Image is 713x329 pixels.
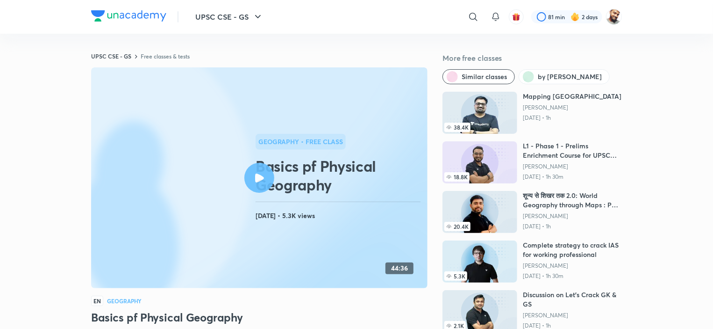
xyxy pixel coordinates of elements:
[523,290,622,309] h6: Discussion on Let's Crack GK & GS
[519,69,610,84] button: by Sudarshan Gurjar
[444,271,467,281] span: 5.3K
[523,272,622,280] p: [DATE] • 1h 30m
[523,163,622,170] a: [PERSON_NAME]
[523,114,621,122] p: [DATE] • 1h
[538,72,602,81] span: by Sudarshan Gurjar
[91,310,428,325] h3: Basics pf Physical Geography
[523,241,622,259] h6: Complete strategy to crack IAS for working professional
[444,172,470,182] span: 18.8K
[442,69,515,84] button: Similar classes
[91,10,166,22] img: Company Logo
[91,296,103,306] span: EN
[523,212,622,220] a: [PERSON_NAME]
[190,7,269,26] button: UPSC CSE - GS
[442,52,622,64] h5: More free classes
[509,9,524,24] button: avatar
[107,298,142,304] h4: Geography
[91,10,166,24] a: Company Logo
[512,13,520,21] img: avatar
[523,173,622,181] p: [DATE] • 1h 30m
[391,264,408,272] h4: 44:36
[256,210,424,222] h4: [DATE] • 5.3K views
[91,52,131,60] a: UPSC CSE - GS
[444,123,471,132] span: 38.4K
[523,141,622,160] h6: L1 - Phase 1 - Prelims Enrichment Course for UPSC 2024 - [PERSON_NAME]
[523,104,621,111] a: [PERSON_NAME]
[256,157,424,194] h2: Basics pf Physical Geography
[570,12,580,22] img: streak
[523,312,622,319] a: [PERSON_NAME]
[523,191,622,210] h6: शून्य से शिखर तक 2.0: World Geography through Maps : Part I
[523,92,621,101] h6: Mapping [GEOGRAPHIC_DATA]
[523,223,622,230] p: [DATE] • 1h
[141,52,190,60] a: Free classes & tests
[606,9,622,25] img: Sumit Kumar
[444,222,471,231] span: 20.4K
[462,72,507,81] span: Similar classes
[523,262,622,270] a: [PERSON_NAME]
